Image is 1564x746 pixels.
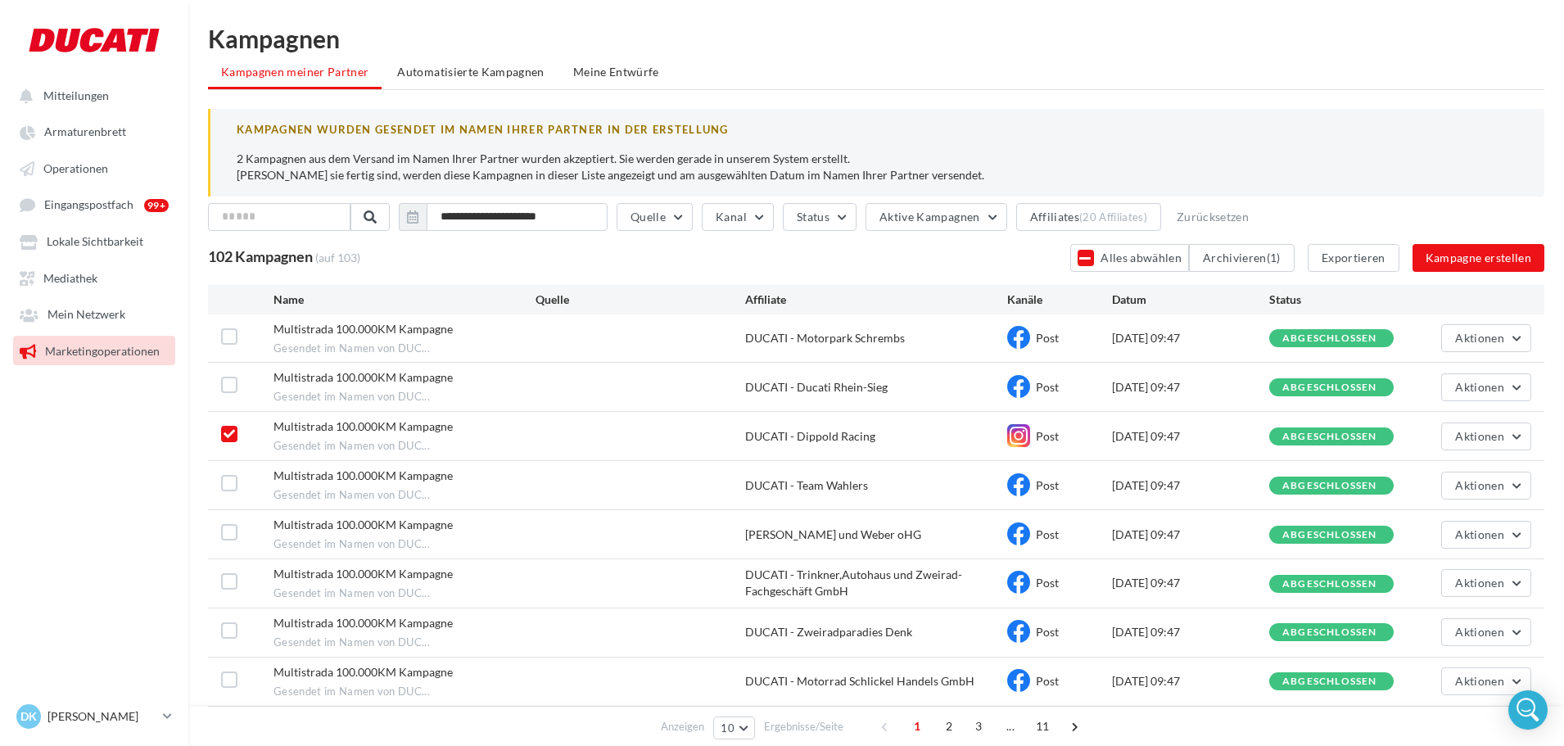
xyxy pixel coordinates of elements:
[1282,579,1377,590] div: abgeschlossen
[10,336,179,365] a: Marketingoperationen
[1189,244,1295,272] button: Archivieren(1)
[208,26,1544,51] h1: Kampagnen
[1282,530,1377,540] div: abgeschlossen
[1282,481,1377,491] div: abgeschlossen
[1282,627,1377,638] div: abgeschlossen
[237,151,1518,183] p: 2 Kampagnen aus dem Versand im Namen Ihrer Partner wurden akzeptiert. Sie werden gerade in unsere...
[1441,521,1531,549] button: Aktionen
[273,322,453,336] span: Multistrada 100.000KM Kampagne
[1170,207,1255,227] button: Zurücksetzen
[1070,244,1189,272] button: Alles abwählen
[1036,380,1059,394] span: Post
[273,616,453,630] span: Multistrada 100.000KM Kampagne
[1282,382,1377,393] div: abgeschlossen
[10,80,172,110] button: Mitteilungen
[273,341,430,356] span: Gesendet im Namen von DUC...
[273,439,430,454] span: Gesendet im Namen von DUC...
[745,428,1007,445] div: DUCATI - Dippold Racing
[20,708,37,725] span: DK
[397,65,544,79] span: Automatisierte Kampagnen
[702,203,774,231] button: Kanal
[1112,477,1269,494] div: [DATE] 09:47
[43,88,109,102] span: Mitteilungen
[879,210,980,224] span: Aktive Kampagnen
[1112,575,1269,591] div: [DATE] 09:47
[1455,527,1504,541] span: Aktionen
[745,567,1007,599] div: DUCATI - Trinkner,Autohaus und Zweirad-Fachgeschäft GmbH
[1455,478,1504,492] span: Aktionen
[1441,569,1531,597] button: Aktionen
[10,116,179,146] a: Armaturenbrett
[1441,373,1531,401] button: Aktionen
[997,713,1024,739] span: ...
[866,203,1007,231] button: Aktive Kampagnen
[721,721,735,735] span: 10
[1112,379,1269,396] div: [DATE] 09:47
[965,713,992,739] span: 3
[273,665,453,679] span: Multistrada 100.000KM Kampagne
[1036,478,1059,492] span: Post
[936,713,962,739] span: 2
[273,518,453,531] span: Multistrada 100.000KM Kampagne
[573,65,659,79] span: Meine Entwürfe
[783,203,857,231] button: Status
[745,292,1007,308] div: Affiliate
[43,161,108,175] span: Operationen
[144,199,169,212] div: 99+
[315,251,360,264] span: (auf 103)
[47,235,143,249] span: Lokale Sichtbarkeit
[1112,624,1269,640] div: [DATE] 09:47
[10,226,179,255] a: Lokale Sichtbarkeit
[1282,333,1377,344] div: abgeschlossen
[1508,690,1548,730] div: Open Intercom Messenger
[208,247,313,265] span: 102 Kampagnen
[1455,429,1504,443] span: Aktionen
[47,708,156,725] p: [PERSON_NAME]
[10,153,179,183] a: Operationen
[1455,380,1504,394] span: Aktionen
[1455,576,1504,590] span: Aktionen
[1036,527,1059,541] span: Post
[745,624,1007,640] div: DUCATI - Zweiradparadies Denk
[13,701,175,732] a: DK [PERSON_NAME]
[1036,576,1059,590] span: Post
[45,344,160,358] span: Marketingoperationen
[1441,472,1531,500] button: Aktionen
[273,635,430,650] span: Gesendet im Namen von DUC...
[10,189,179,219] a: Eingangspostfach 99+
[10,299,179,328] a: Mein Netzwerk
[1441,667,1531,695] button: Aktionen
[1269,292,1426,308] div: Status
[1455,331,1504,345] span: Aktionen
[273,685,430,699] span: Gesendet im Namen von DUC...
[617,203,693,231] button: Quelle
[1112,292,1269,308] div: Datum
[745,477,1007,494] div: DUCATI - Team Wahlers
[1455,625,1504,639] span: Aktionen
[1413,244,1544,272] button: Kampagne erstellen
[1007,292,1112,308] div: Kanäle
[1308,244,1399,272] button: Exportieren
[10,263,179,292] a: Mediathek
[273,370,453,384] span: Multistrada 100.000KM Kampagne
[1036,625,1059,639] span: Post
[273,419,453,433] span: Multistrada 100.000KM Kampagne
[745,673,1007,689] div: DUCATI - Motorrad Schlickel Handels GmbH
[1112,527,1269,543] div: [DATE] 09:47
[745,527,1007,543] div: [PERSON_NAME] und Weber oHG
[1441,618,1531,646] button: Aktionen
[273,390,430,405] span: Gesendet im Namen von DUC...
[1112,330,1269,346] div: [DATE] 09:47
[273,488,430,503] span: Gesendet im Namen von DUC...
[1036,331,1059,345] span: Post
[237,122,1518,138] div: KAMPAGNEN WURDEN GESENDET IM NAMEN IHRER PARTNER IN DER ERSTELLUNG
[1016,203,1161,231] button: Affiliates(20 Affiliates)
[1036,674,1059,688] span: Post
[1112,428,1269,445] div: [DATE] 09:47
[745,379,1007,396] div: DUCATI - Ducati Rhein-Sieg
[904,713,930,739] span: 1
[1441,423,1531,450] button: Aktionen
[47,308,125,322] span: Mein Netzwerk
[1036,429,1059,443] span: Post
[1267,251,1281,264] span: (1)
